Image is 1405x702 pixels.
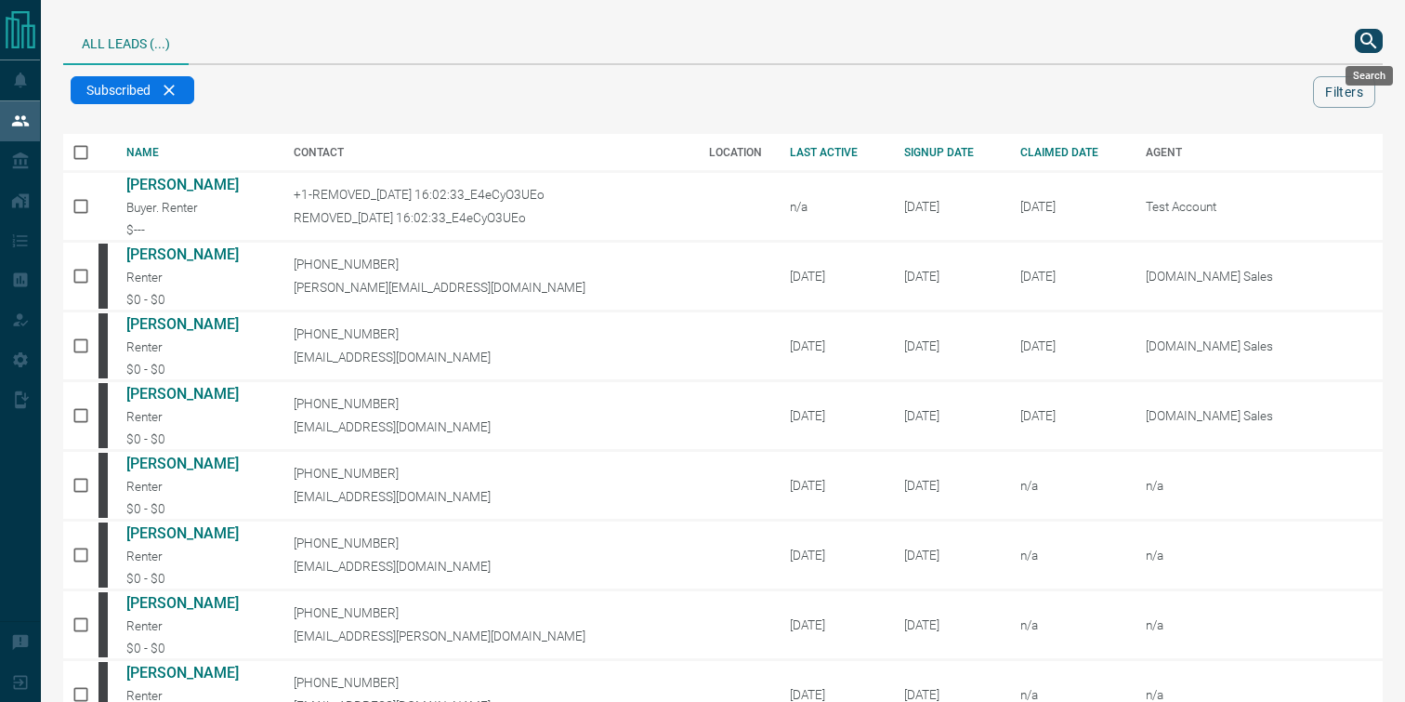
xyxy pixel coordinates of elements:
span: Renter [126,270,163,285]
a: [PERSON_NAME] [126,664,266,682]
div: NAME [126,146,266,159]
a: [PERSON_NAME] [126,315,266,333]
p: Test Account [1146,199,1378,214]
a: [PERSON_NAME] [126,594,266,612]
p: [DOMAIN_NAME] Sales [1146,408,1378,423]
a: [PERSON_NAME] [126,176,266,193]
p: [PHONE_NUMBER] [294,257,681,272]
p: [PHONE_NUMBER] [294,396,681,411]
div: $0 - $0 [126,362,266,377]
span: Renter [126,618,163,633]
div: mrloft.ca [98,244,108,309]
p: [EMAIL_ADDRESS][DOMAIN_NAME] [294,350,681,364]
div: mrloft.ca [98,313,108,378]
div: CLAIMED DATE [1020,146,1117,159]
span: Subscribed [86,83,151,98]
p: n/a [1146,617,1378,632]
div: $0 - $0 [126,292,266,307]
div: n/a [1020,548,1117,563]
div: $0 - $0 [126,501,266,516]
a: [PERSON_NAME] [126,385,266,403]
div: September 1st 2015, 9:13:21 AM [904,199,992,214]
div: $0 - $0 [126,431,266,446]
div: AGENT [1146,146,1383,159]
div: October 12th 2008, 11:22:16 AM [904,478,992,493]
p: [PHONE_NUMBER] [294,605,681,620]
p: [PHONE_NUMBER] [294,675,681,690]
span: Renter [126,409,163,424]
div: February 19th 2025, 2:37:44 PM [1020,338,1117,353]
p: [EMAIL_ADDRESS][DOMAIN_NAME] [294,559,681,574]
div: April 29th 2025, 4:45:30 PM [1020,199,1117,214]
div: $0 - $0 [126,571,266,586]
p: n/a [1146,478,1378,493]
div: Subscribed [71,76,194,104]
div: October 12th 2008, 3:01:27 PM [904,548,992,563]
div: [DATE] [790,617,876,632]
div: All Leads (...) [63,19,189,65]
div: n/a [1020,617,1117,632]
a: [PERSON_NAME] [126,455,266,472]
p: [DOMAIN_NAME] Sales [1146,269,1378,284]
div: October 13th 2008, 7:44:16 PM [904,617,992,632]
div: mrloft.ca [98,592,108,657]
p: +1-REMOVED_[DATE] 16:02:33_E4eCyO3UEo [294,187,681,202]
div: mrloft.ca [98,383,108,448]
p: [EMAIL_ADDRESS][DOMAIN_NAME] [294,419,681,434]
button: search button [1355,29,1383,53]
div: CONTACT [294,146,681,159]
div: n/a [1020,478,1117,493]
div: October 12th 2008, 6:29:44 AM [904,408,992,423]
p: [PHONE_NUMBER] [294,466,681,481]
span: Renter [126,479,163,494]
div: [DATE] [790,478,876,493]
p: [PHONE_NUMBER] [294,536,681,550]
div: February 19th 2025, 2:37:44 PM [1020,408,1117,423]
p: [EMAIL_ADDRESS][PERSON_NAME][DOMAIN_NAME] [294,629,681,643]
div: [DATE] [790,548,876,563]
p: [PERSON_NAME][EMAIL_ADDRESS][DOMAIN_NAME] [294,280,681,295]
div: October 11th 2008, 5:41:37 PM [904,338,992,353]
div: n/a [790,199,876,214]
div: LOCATION [709,146,762,159]
div: mrloft.ca [98,453,108,518]
p: [PHONE_NUMBER] [294,326,681,341]
div: February 19th 2025, 2:37:44 PM [1020,269,1117,284]
div: October 13th 2008, 8:32:50 PM [904,687,992,702]
div: mrloft.ca [98,523,108,588]
div: [DATE] [790,687,876,702]
p: n/a [1146,687,1378,702]
div: SIGNUP DATE [904,146,992,159]
div: $--- [126,222,266,237]
p: REMOVED_[DATE] 16:02:33_E4eCyO3UEo [294,210,681,225]
p: [EMAIL_ADDRESS][DOMAIN_NAME] [294,489,681,504]
button: Filters [1313,76,1375,108]
p: [DOMAIN_NAME] Sales [1146,338,1378,353]
span: Buyer. Renter [126,200,198,215]
p: n/a [1146,548,1378,563]
a: [PERSON_NAME] [126,524,266,542]
span: Renter [126,549,163,563]
div: n/a [1020,687,1117,702]
div: LAST ACTIVE [790,146,876,159]
span: Renter [126,339,163,354]
div: October 11th 2008, 12:32:56 PM [904,269,992,284]
div: [DATE] [790,269,876,284]
div: [DATE] [790,408,876,423]
div: Search [1346,66,1393,86]
div: [DATE] [790,338,876,353]
a: [PERSON_NAME] [126,245,266,263]
div: $0 - $0 [126,641,266,656]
